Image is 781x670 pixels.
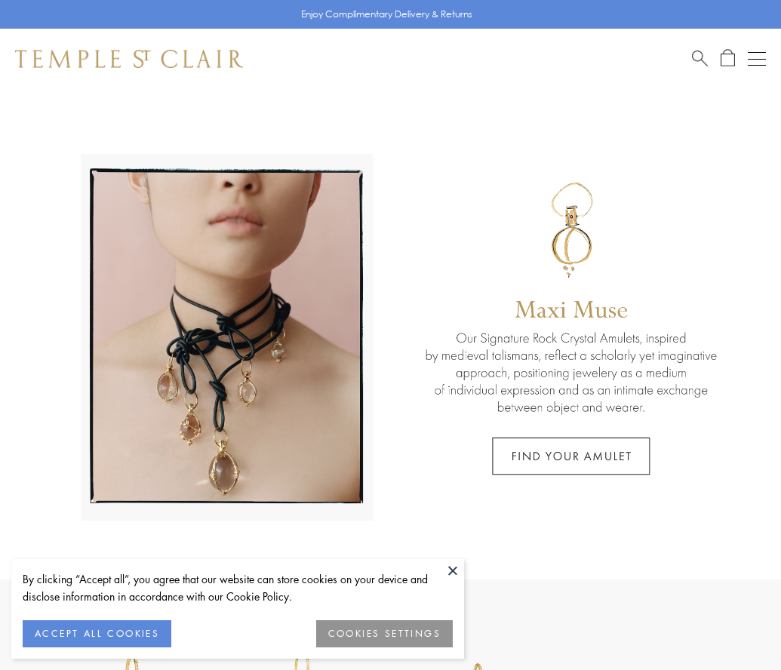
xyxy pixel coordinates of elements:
button: COOKIES SETTINGS [316,620,453,647]
img: Temple St. Clair [15,50,243,68]
div: By clicking “Accept all”, you agree that our website can store cookies on your device and disclos... [23,570,453,605]
a: Search [692,49,708,68]
button: Open navigation [748,50,766,68]
p: Enjoy Complimentary Delivery & Returns [301,7,472,22]
button: ACCEPT ALL COOKIES [23,620,171,647]
a: Open Shopping Bag [721,49,735,68]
